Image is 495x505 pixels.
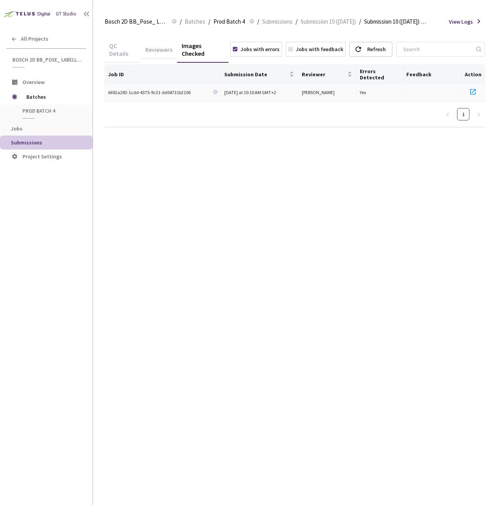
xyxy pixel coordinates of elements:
[357,65,403,84] th: Errors Detected
[21,36,48,42] span: All Projects
[261,17,294,26] a: Submissions
[302,89,335,95] span: [PERSON_NAME]
[301,17,356,26] span: Submission 10 ([DATE])
[302,71,346,77] span: Reviewer
[105,17,167,26] span: Bosch 2D BB_Pose_ Labelling (2025)
[461,65,485,84] th: Action
[403,65,461,84] th: Feedback
[296,45,343,53] div: Jobs with feedback
[299,65,357,84] th: Reviewer
[26,89,79,105] span: Batches
[105,65,221,84] th: Job ID
[224,71,288,77] span: Submission Date
[22,108,80,114] span: Prod Batch 4
[262,17,292,26] span: Submissions
[108,89,191,96] span: 6692a283-1cdd-4375-9c31-dd04731b2106
[185,17,205,26] span: Batches
[221,65,299,84] th: Submission Date
[296,17,297,26] li: /
[12,57,82,63] span: Bosch 2D BB_Pose_ Labelling (2025)
[367,42,386,56] div: Refresh
[141,46,177,59] div: Reviewers
[457,108,469,120] li: 1
[208,17,210,26] li: /
[360,89,366,95] span: Yes
[257,17,259,26] li: /
[22,79,45,86] span: Overview
[11,139,42,146] span: Submissions
[359,17,361,26] li: /
[241,45,280,53] div: Jobs with errors
[442,108,454,120] button: left
[457,108,469,120] a: 1
[399,42,475,56] input: Search
[442,108,454,120] li: Previous Page
[299,17,357,26] a: Submission 10 ([DATE])
[473,108,485,120] button: right
[56,10,76,18] div: GT Studio
[213,17,245,26] span: Prod Batch 4
[180,17,182,26] li: /
[224,89,276,95] span: [DATE] at 10:10 AM GMT+2
[445,112,450,117] span: left
[177,42,229,63] div: Images Checked
[105,42,141,63] div: QC Details
[11,125,22,132] span: Jobs
[476,112,481,117] span: right
[22,153,62,160] span: Project Settings
[364,17,427,26] span: Submission 10 ([DATE]) QC - [DATE]
[473,108,485,120] li: Next Page
[183,17,207,26] a: Batches
[449,18,473,26] span: View Logs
